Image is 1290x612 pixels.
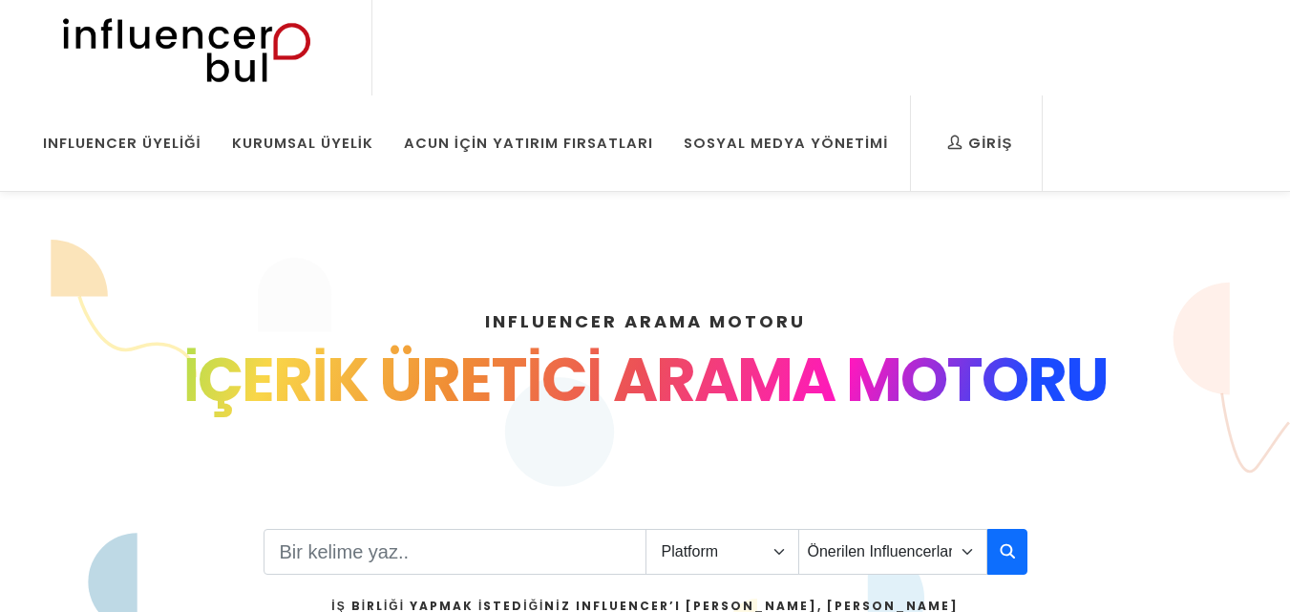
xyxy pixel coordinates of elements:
[29,95,216,191] a: Influencer Üyeliği
[264,529,646,575] input: Search
[669,95,902,191] a: Sosyal Medya Yönetimi
[43,133,201,154] div: Influencer Üyeliği
[684,133,888,154] div: Sosyal Medya Yönetimi
[404,133,653,154] div: Acun İçin Yatırım Fırsatları
[232,133,373,154] div: Kurumsal Üyelik
[113,308,1178,334] h4: INFLUENCER ARAMA MOTORU
[113,334,1178,426] div: İÇERİK ÜRETİCİ ARAMA MOTORU
[390,95,667,191] a: Acun İçin Yatırım Fırsatları
[933,95,1026,191] a: Giriş
[947,133,1012,154] div: Giriş
[218,95,388,191] a: Kurumsal Üyelik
